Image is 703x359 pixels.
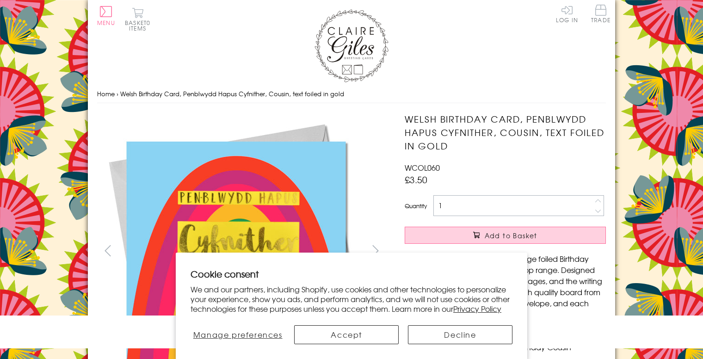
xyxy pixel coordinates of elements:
[314,9,388,82] img: Claire Giles Greetings Cards
[97,240,118,261] button: prev
[405,162,440,173] span: WCOL060
[365,240,386,261] button: next
[191,325,285,344] button: Manage preferences
[405,202,427,210] label: Quantity
[485,231,537,240] span: Add to Basket
[405,173,427,186] span: £3.50
[97,85,606,104] nav: breadcrumbs
[556,5,578,23] a: Log In
[97,89,115,98] a: Home
[405,112,606,152] h1: Welsh Birthday Card, Penblwydd Hapus Cyfnither, Cousin, text foiled in gold
[117,89,118,98] span: ›
[294,325,399,344] button: Accept
[453,303,501,314] a: Privacy Policy
[97,6,115,25] button: Menu
[129,19,150,32] span: 0 items
[191,267,512,280] h2: Cookie consent
[125,7,150,31] button: Basket0 items
[193,329,283,340] span: Manage preferences
[97,19,115,27] span: Menu
[408,325,512,344] button: Decline
[591,5,610,23] span: Trade
[191,285,512,313] p: We and our partners, including Shopify, use cookies and other technologies to personalize your ex...
[120,89,344,98] span: Welsh Birthday Card, Penblwydd Hapus Cyfnither, Cousin, text foiled in gold
[591,5,610,25] a: Trade
[405,227,606,244] button: Add to Basket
